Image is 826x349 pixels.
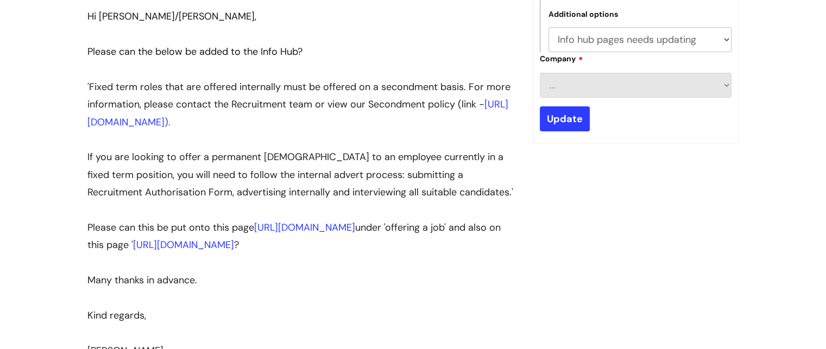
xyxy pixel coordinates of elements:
[87,8,516,25] div: Hi [PERSON_NAME]/[PERSON_NAME],
[87,98,508,128] a: [URL][DOMAIN_NAME]).
[87,80,510,129] span: 'Fixed term roles that are offered internally must be offered on a secondment basis. For more inf...
[254,221,355,234] a: [URL][DOMAIN_NAME]
[87,221,501,251] span: Please can this be put onto this page under 'offering a job' and also on this page ' ?
[87,309,146,322] span: Kind regards,
[548,10,618,19] label: Additional options
[540,106,590,131] input: Update
[133,238,234,251] a: [URL][DOMAIN_NAME]
[540,53,583,64] label: Company
[87,274,197,287] span: Many thanks in advance.
[87,43,516,60] div: Please can the below be added to the Info Hub?
[87,150,513,199] span: If you are looking to offer a permanent [DEMOGRAPHIC_DATA] to an employee currently in a fixed te...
